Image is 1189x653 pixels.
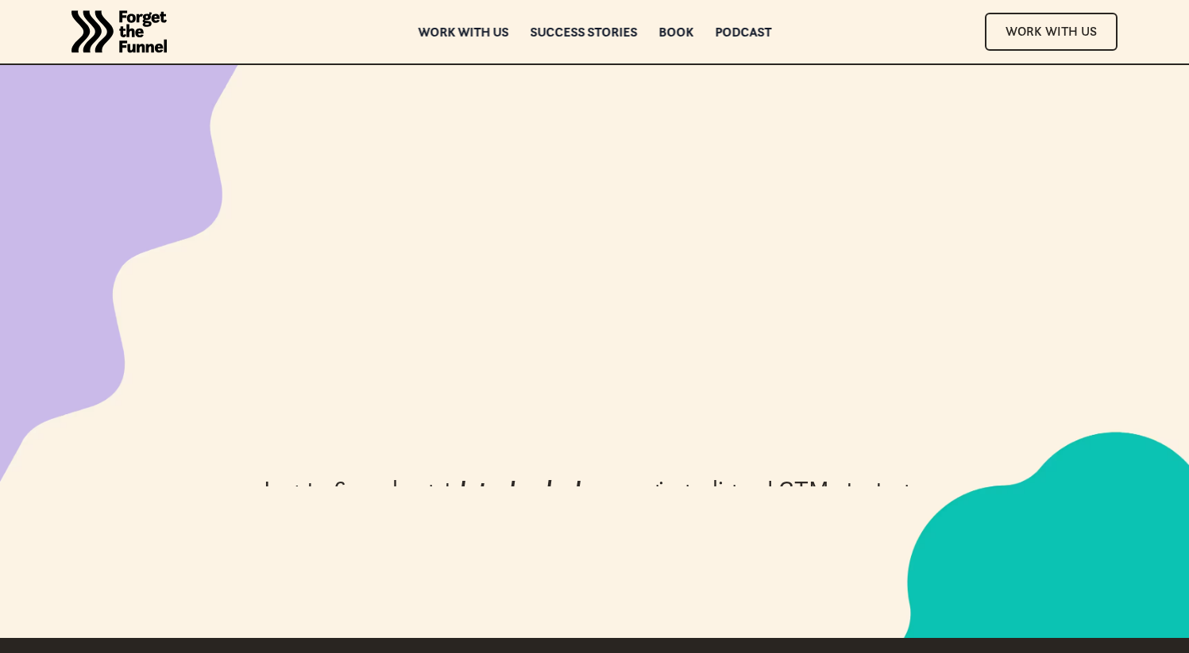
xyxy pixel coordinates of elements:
em: data-backed [453,474,581,504]
a: Work With Us [985,13,1118,50]
div: In 4 to 6 weeks get messaging, aligned GTM strategy, and a to move forward with confidence. [257,474,932,538]
a: Book [658,26,693,37]
a: Podcast [715,26,771,37]
a: Work with us [418,26,508,37]
a: Success Stories [530,26,637,37]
